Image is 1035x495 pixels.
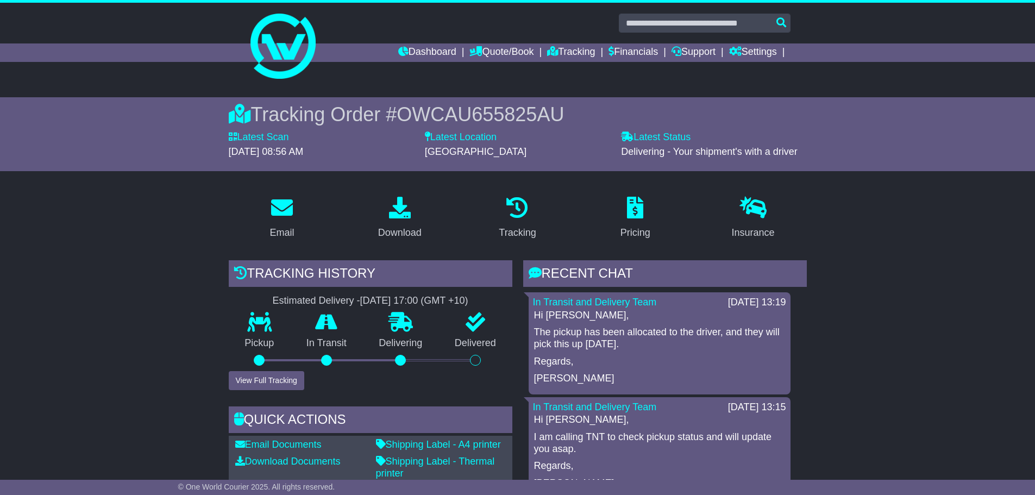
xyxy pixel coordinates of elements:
div: Insurance [732,225,775,240]
a: Dashboard [398,43,456,62]
a: Tracking [547,43,595,62]
a: Download Documents [235,456,341,467]
label: Latest Status [621,131,691,143]
button: View Full Tracking [229,371,304,390]
a: Email Documents [235,439,322,450]
p: Regards, [534,460,785,472]
div: Email [269,225,294,240]
div: Tracking [499,225,536,240]
a: Tracking [492,193,543,244]
p: Hi [PERSON_NAME], [534,414,785,426]
label: Latest Scan [229,131,289,143]
div: Tracking history [229,260,512,290]
span: OWCAU655825AU [397,103,564,126]
span: [GEOGRAPHIC_DATA] [425,146,526,157]
a: Support [672,43,716,62]
div: Pricing [620,225,650,240]
p: Hi [PERSON_NAME], [534,310,785,322]
p: The pickup has been allocated to the driver, and they will pick this up [DATE]. [534,327,785,350]
p: Pickup [229,337,291,349]
p: In Transit [290,337,363,349]
span: [DATE] 08:56 AM [229,146,304,157]
a: Download [371,193,429,244]
div: Tracking Order # [229,103,807,126]
label: Latest Location [425,131,497,143]
p: Delivering [363,337,439,349]
a: Pricing [613,193,657,244]
a: In Transit and Delivery Team [533,402,657,412]
span: Delivering - Your shipment's with a driver [621,146,798,157]
a: Financials [609,43,658,62]
a: Email [262,193,301,244]
a: Settings [729,43,777,62]
a: In Transit and Delivery Team [533,297,657,308]
p: Delivered [438,337,512,349]
p: I am calling TNT to check pickup status and will update you asap. [534,431,785,455]
a: Insurance [725,193,782,244]
div: [DATE] 13:19 [728,297,786,309]
p: Regards, [534,356,785,368]
p: [PERSON_NAME] [534,478,785,490]
a: Shipping Label - Thermal printer [376,456,495,479]
span: © One World Courier 2025. All rights reserved. [178,483,335,491]
div: Quick Actions [229,406,512,436]
p: [PERSON_NAME] [534,373,785,385]
div: Estimated Delivery - [229,295,512,307]
div: RECENT CHAT [523,260,807,290]
a: Shipping Label - A4 printer [376,439,501,450]
a: Quote/Book [469,43,534,62]
div: [DATE] 17:00 (GMT +10) [360,295,468,307]
div: [DATE] 13:15 [728,402,786,413]
div: Download [378,225,422,240]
